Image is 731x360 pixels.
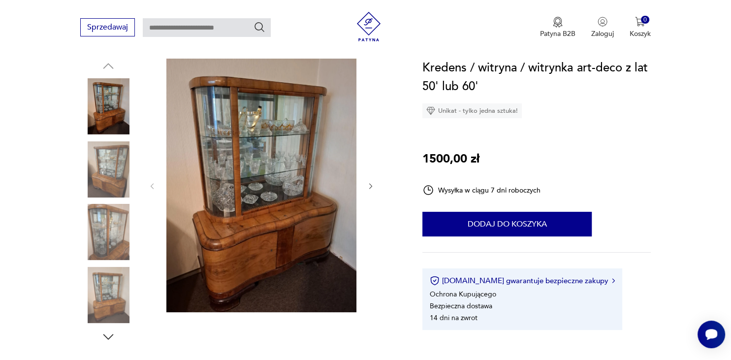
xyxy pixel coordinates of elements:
[630,17,651,38] button: 0Koszyk
[430,276,440,286] img: Ikona certyfikatu
[354,12,383,41] img: Patyna - sklep z meblami i dekoracjami vintage
[540,17,575,38] a: Ikona medaluPatyna B2B
[166,59,356,312] img: Zdjęcie produktu Kredens / witryna / witrynka art-deco z lat 50' lub 60'
[422,103,522,118] div: Unikat - tylko jedna sztuka!
[80,267,136,323] img: Zdjęcie produktu Kredens / witryna / witrynka art-deco z lat 50' lub 60'
[641,16,649,24] div: 0
[80,25,135,32] a: Sprzedawaj
[553,17,563,28] img: Ikona medalu
[430,313,477,323] li: 14 dni na zwrot
[430,276,614,286] button: [DOMAIN_NAME] gwarantuje bezpieczne zakupy
[591,17,614,38] button: Zaloguj
[422,184,540,196] div: Wysyłka w ciągu 7 dni roboczych
[630,29,651,38] p: Koszyk
[612,278,615,283] img: Ikona strzałki w prawo
[635,17,645,27] img: Ikona koszyka
[422,59,650,96] h1: Kredens / witryna / witrynka art-deco z lat 50' lub 60'
[430,301,492,311] li: Bezpieczna dostawa
[591,29,614,38] p: Zaloguj
[430,290,496,299] li: Ochrona Kupującego
[80,141,136,197] img: Zdjęcie produktu Kredens / witryna / witrynka art-deco z lat 50' lub 60'
[422,150,479,168] p: 1500,00 zł
[422,212,592,236] button: Dodaj do koszyka
[80,18,135,36] button: Sprzedawaj
[540,17,575,38] button: Patyna B2B
[80,78,136,134] img: Zdjęcie produktu Kredens / witryna / witrynka art-deco z lat 50' lub 60'
[540,29,575,38] p: Patyna B2B
[426,106,435,115] img: Ikona diamentu
[254,21,265,33] button: Szukaj
[698,321,725,348] iframe: Smartsupp widget button
[80,204,136,260] img: Zdjęcie produktu Kredens / witryna / witrynka art-deco z lat 50' lub 60'
[598,17,607,27] img: Ikonka użytkownika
